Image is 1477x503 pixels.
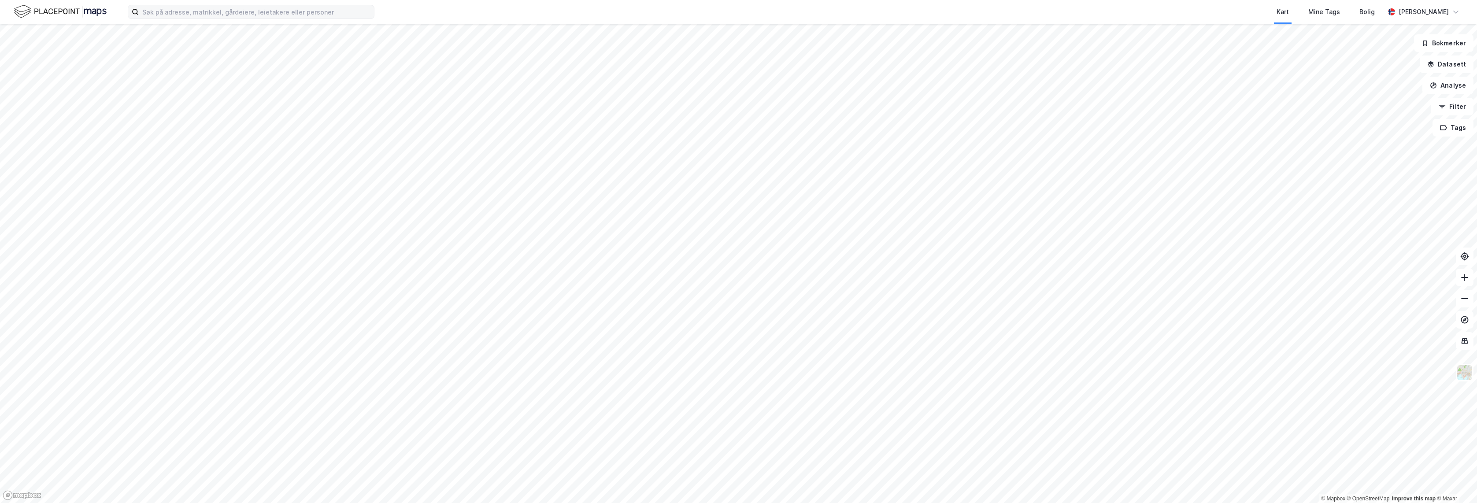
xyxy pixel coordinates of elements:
div: Mine Tags [1308,7,1340,17]
a: OpenStreetMap [1347,496,1390,502]
div: Kontrollprogram for chat [1433,461,1477,503]
a: Mapbox [1321,496,1345,502]
button: Tags [1433,119,1473,137]
iframe: Chat Widget [1433,461,1477,503]
button: Datasett [1420,55,1473,73]
img: logo.f888ab2527a4732fd821a326f86c7f29.svg [14,4,107,19]
button: Analyse [1422,77,1473,94]
button: Bokmerker [1414,34,1473,52]
button: Filter [1431,98,1473,115]
div: Bolig [1359,7,1375,17]
div: [PERSON_NAME] [1399,7,1449,17]
a: Improve this map [1392,496,1436,502]
img: Z [1456,364,1473,381]
div: Kart [1277,7,1289,17]
a: Mapbox homepage [3,490,41,500]
input: Søk på adresse, matrikkel, gårdeiere, leietakere eller personer [139,5,374,18]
